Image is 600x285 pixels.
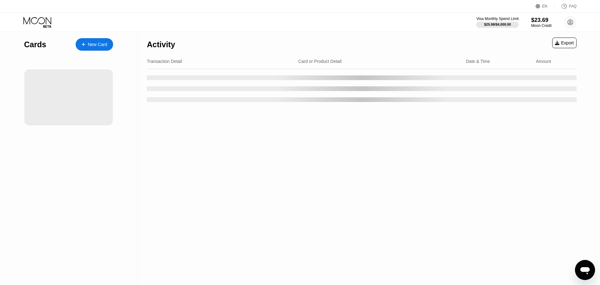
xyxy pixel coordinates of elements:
div: Moon Credit [531,23,552,28]
div: FAQ [555,3,577,9]
div: $23.69Moon Credit [531,17,552,28]
div: FAQ [569,4,577,8]
div: EN [536,3,555,9]
div: Date & Time [466,59,490,64]
iframe: Button to launch messaging window [575,260,595,280]
div: $23.69 [531,17,552,23]
div: Visa Monthly Spend Limit$25.98/$4,000.00 [476,17,518,28]
div: Cards [24,40,46,49]
div: Transaction Detail [147,59,182,64]
div: EN [542,4,547,8]
div: New Card [88,42,107,47]
div: $25.98 / $4,000.00 [484,23,511,26]
div: Export [555,40,574,45]
div: Activity [147,40,175,49]
div: Card or Product Detail [298,59,342,64]
div: Visa Monthly Spend Limit [476,17,518,21]
div: Export [552,38,577,48]
div: Amount [536,59,551,64]
div: New Card [76,38,113,51]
